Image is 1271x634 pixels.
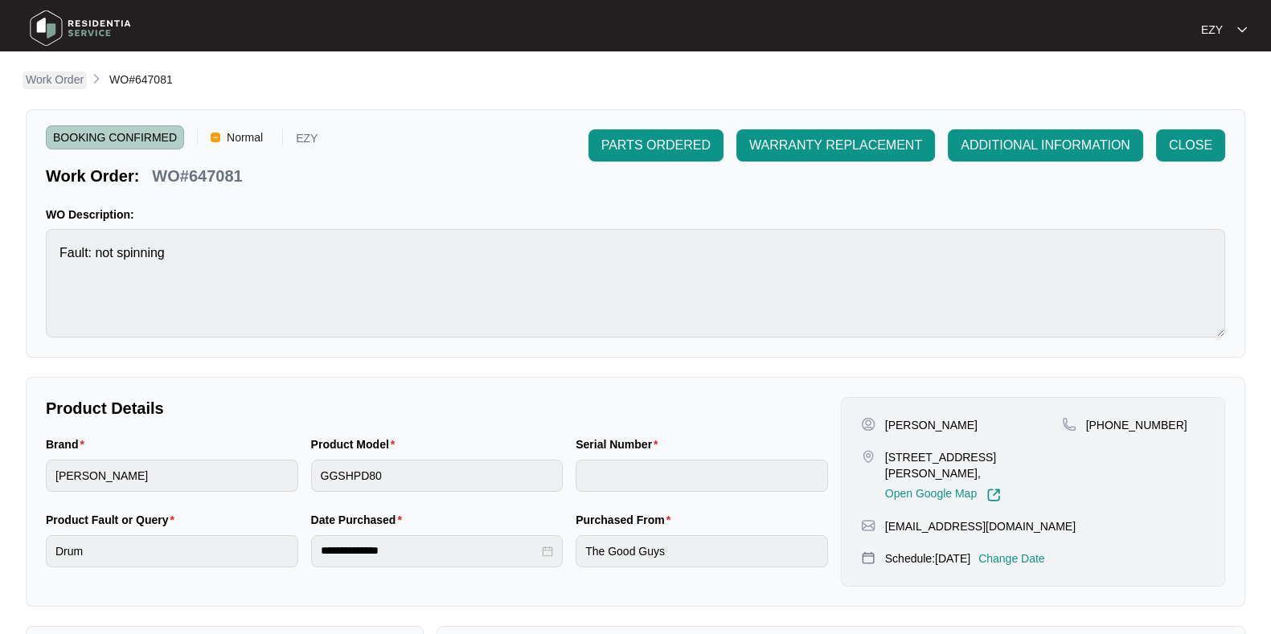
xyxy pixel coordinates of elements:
[220,125,269,149] span: Normal
[1156,129,1225,162] button: CLOSE
[46,165,139,187] p: Work Order:
[46,207,1225,223] p: WO Description:
[948,129,1143,162] button: ADDITIONAL INFORMATION
[885,488,1001,502] a: Open Google Map
[1062,417,1076,432] img: map-pin
[978,550,1045,567] p: Change Date
[46,512,181,528] label: Product Fault or Query
[961,136,1130,155] span: ADDITIONAL INFORMATION
[321,542,539,559] input: Date Purchased
[1237,26,1247,34] img: dropdown arrow
[986,488,1001,502] img: Link-External
[90,72,103,85] img: chevron-right
[296,133,318,149] p: EZY
[861,449,875,464] img: map-pin
[861,417,875,432] img: user-pin
[1169,136,1212,155] span: CLOSE
[311,512,408,528] label: Date Purchased
[601,136,711,155] span: PARTS ORDERED
[46,535,298,567] input: Product Fault or Query
[1201,22,1223,38] p: EZY
[1086,417,1187,433] p: [PHONE_NUMBER]
[576,535,828,567] input: Purchased From
[152,165,242,187] p: WO#647081
[576,512,677,528] label: Purchased From
[576,460,828,492] input: Serial Number
[861,550,875,565] img: map-pin
[46,397,828,419] p: Product Details
[576,436,664,452] label: Serial Number
[311,460,564,492] input: Product Model
[885,417,978,433] p: [PERSON_NAME]
[885,550,970,567] p: Schedule: [DATE]
[861,518,875,533] img: map-pin
[736,129,935,162] button: WARRANTY REPLACEMENT
[46,229,1225,337] textarea: Fault: not spinning
[311,436,402,452] label: Product Model
[109,73,173,86] span: WO#647081
[885,449,1062,481] p: [STREET_ADDRESS][PERSON_NAME],
[23,72,87,89] a: Work Order
[885,518,1076,534] p: [EMAIL_ADDRESS][DOMAIN_NAME]
[46,436,91,452] label: Brand
[46,125,184,149] span: BOOKING CONFIRMED
[24,4,137,52] img: residentia service logo
[749,136,922,155] span: WARRANTY REPLACEMENT
[46,460,298,492] input: Brand
[211,133,220,142] img: Vercel Logo
[588,129,724,162] button: PARTS ORDERED
[26,72,84,88] p: Work Order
